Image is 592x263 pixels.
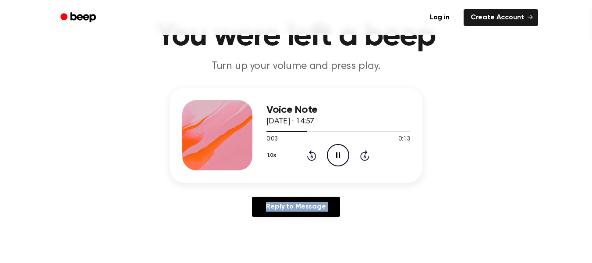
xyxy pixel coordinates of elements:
[266,148,280,163] button: 1.0x
[266,104,410,116] h3: Voice Note
[72,21,521,52] h1: You were left a beep
[252,197,340,217] a: Reply to Message
[464,9,538,26] a: Create Account
[54,9,104,26] a: Beep
[266,118,315,126] span: [DATE] · 14:57
[421,7,458,28] a: Log in
[398,135,410,144] span: 0:13
[266,135,278,144] span: 0:03
[128,59,464,74] p: Turn up your volume and press play.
